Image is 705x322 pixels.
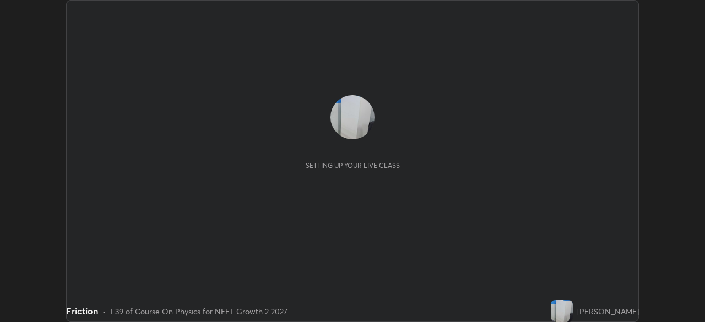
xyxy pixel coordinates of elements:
[111,305,288,317] div: L39 of Course On Physics for NEET Growth 2 2027
[306,161,400,170] div: Setting up your live class
[577,305,639,317] div: [PERSON_NAME]
[551,300,573,322] img: d21b9cef1397427589dad431d01d2c4e.jpg
[102,305,106,317] div: •
[66,304,98,318] div: Friction
[330,95,375,139] img: d21b9cef1397427589dad431d01d2c4e.jpg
